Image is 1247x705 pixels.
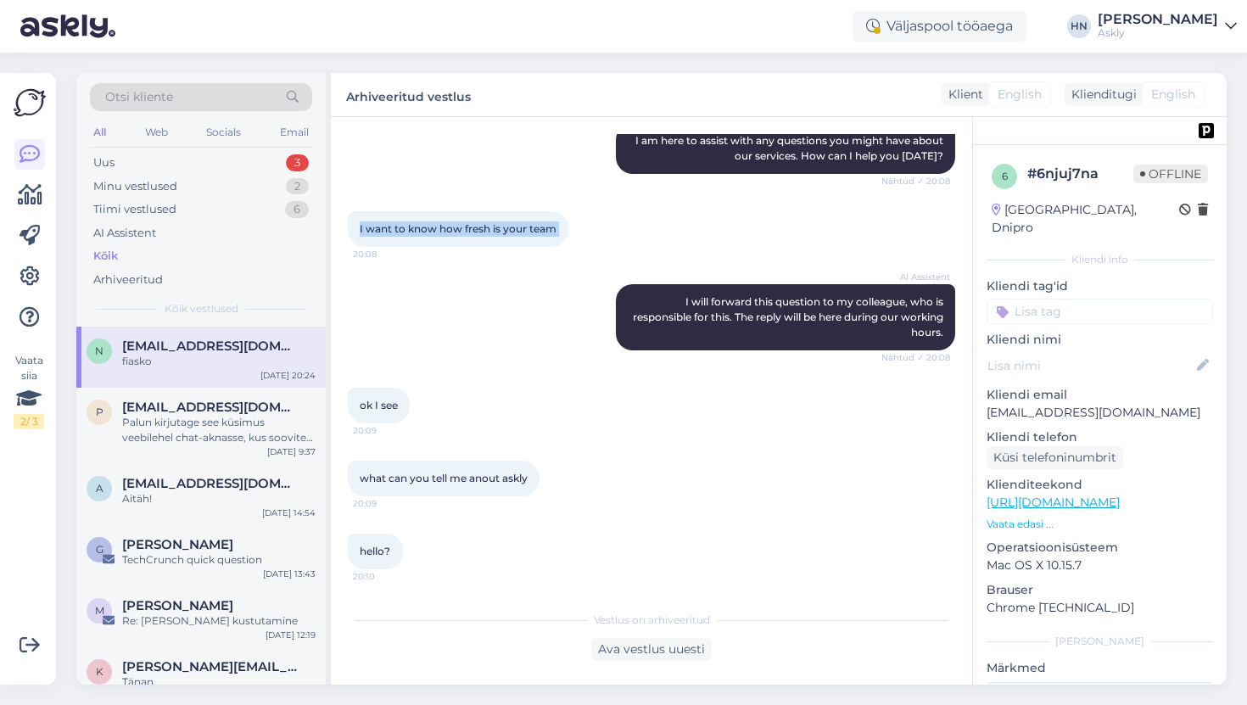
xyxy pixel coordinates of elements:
[987,476,1213,494] p: Klienditeekond
[942,86,983,104] div: Klient
[285,201,309,218] div: 6
[1067,14,1091,38] div: HN
[122,476,299,491] span: asd@asd.ee
[987,581,1213,599] p: Brauser
[591,638,712,661] div: Ava vestlus uuesti
[1151,86,1195,104] span: English
[1027,164,1133,184] div: # 6njuj7na
[95,344,103,357] span: n
[635,134,946,162] span: I am here to assist with any questions you might have about our services. How can I help you [DATE]?
[93,201,176,218] div: Tiimi vestlused
[96,543,103,556] span: G
[353,248,417,260] span: 20:08
[881,351,950,364] span: Nähtud ✓ 20:08
[260,369,316,382] div: [DATE] 20:24
[122,339,299,354] span: naviworld128@gmail.com
[987,557,1213,574] p: Mac OS X 10.15.7
[998,86,1042,104] span: English
[14,414,44,429] div: 2 / 3
[853,11,1026,42] div: Väljaspool tööaega
[1098,26,1218,40] div: Askly
[1199,123,1214,138] img: pd
[122,354,316,369] div: fiasko
[122,415,316,445] div: Palun kirjutage see küsimus veebilehel chat-aknasse, kus soovite seda toodet.
[987,659,1213,677] p: Märkmed
[987,386,1213,404] p: Kliendi email
[886,271,950,283] span: AI Assistent
[93,248,118,265] div: Kõik
[96,482,103,495] span: a
[360,472,528,484] span: what can you tell me anout askly
[93,271,163,288] div: Arhiveeritud
[122,674,316,690] div: Tänan
[1002,170,1008,182] span: 6
[203,121,244,143] div: Socials
[14,87,46,119] img: Askly Logo
[353,497,417,510] span: 20:09
[992,201,1179,237] div: [GEOGRAPHIC_DATA], Dnipro
[122,552,316,568] div: TechCrunch quick question
[353,424,417,437] span: 20:09
[1098,13,1218,26] div: [PERSON_NAME]
[263,568,316,580] div: [DATE] 13:43
[286,154,309,171] div: 3
[122,400,299,415] span: Pekka.tallavaara@gmail.com
[360,399,398,411] span: ok I see
[267,445,316,458] div: [DATE] 9:37
[353,570,417,583] span: 20:10
[93,225,156,242] div: AI Assistent
[360,545,390,557] span: hello?
[14,353,44,429] div: Vaata siia
[1133,165,1208,183] span: Offline
[142,121,171,143] div: Web
[594,613,710,628] span: Vestlus on arhiveeritud
[122,613,316,629] div: Re: [PERSON_NAME] kustutamine
[122,491,316,506] div: Aitäh!
[1098,13,1237,40] a: [PERSON_NAME]Askly
[881,175,950,187] span: Nähtud ✓ 20:08
[360,222,556,235] span: I want to know how fresh is your team
[122,598,233,613] span: martin soorand
[987,404,1213,422] p: [EMAIL_ADDRESS][DOMAIN_NAME]
[987,517,1213,532] p: Vaata edasi ...
[266,629,316,641] div: [DATE] 12:19
[90,121,109,143] div: All
[105,88,173,106] span: Otsi kliente
[987,599,1213,617] p: Chrome [TECHNICAL_ID]
[277,121,312,143] div: Email
[987,331,1213,349] p: Kliendi nimi
[987,277,1213,295] p: Kliendi tag'id
[93,154,115,171] div: Uus
[987,299,1213,324] input: Lisa tag
[286,178,309,195] div: 2
[165,301,238,316] span: Kõik vestlused
[987,539,1213,557] p: Operatsioonisüsteem
[122,537,233,552] span: Greg Wise
[95,604,104,617] span: m
[987,428,1213,446] p: Kliendi telefon
[346,83,471,106] label: Arhiveeritud vestlus
[987,252,1213,267] div: Kliendi info
[262,506,316,519] div: [DATE] 14:54
[1065,86,1137,104] div: Klienditugi
[987,495,1120,510] a: [URL][DOMAIN_NAME]
[93,178,177,195] div: Minu vestlused
[122,659,299,674] span: kristiina.laur@eestiloto.ee
[96,665,103,678] span: k
[987,356,1194,375] input: Lisa nimi
[633,295,946,339] span: I will forward this question to my colleague, who is responsible for this. The reply will be here...
[96,406,103,418] span: P
[987,446,1123,469] div: Küsi telefoninumbrit
[987,634,1213,649] div: [PERSON_NAME]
